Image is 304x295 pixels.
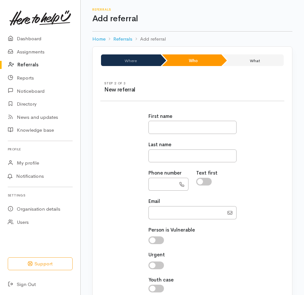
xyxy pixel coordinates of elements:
h6: Settings [8,191,73,200]
h6: Step 2 of 3 [104,81,256,85]
li: What [223,54,284,66]
label: First name [148,113,172,120]
a: Referrals [113,35,132,43]
h3: New referral [104,87,256,93]
label: Person is Vulnerable [148,226,195,234]
li: Who [162,54,222,66]
li: Add referral [132,35,166,43]
label: Urgent [148,251,165,259]
label: Youth case [148,276,174,284]
label: Email [148,198,160,205]
label: Last name [148,141,171,148]
button: Support [8,257,73,271]
h6: Referrals [92,8,292,11]
h1: Add referral [92,14,292,24]
label: Text first [196,169,218,177]
nav: breadcrumb [92,32,292,47]
li: Where [101,54,161,66]
a: Home [92,35,106,43]
label: Phone number [148,169,182,177]
h6: Profile [8,145,73,154]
